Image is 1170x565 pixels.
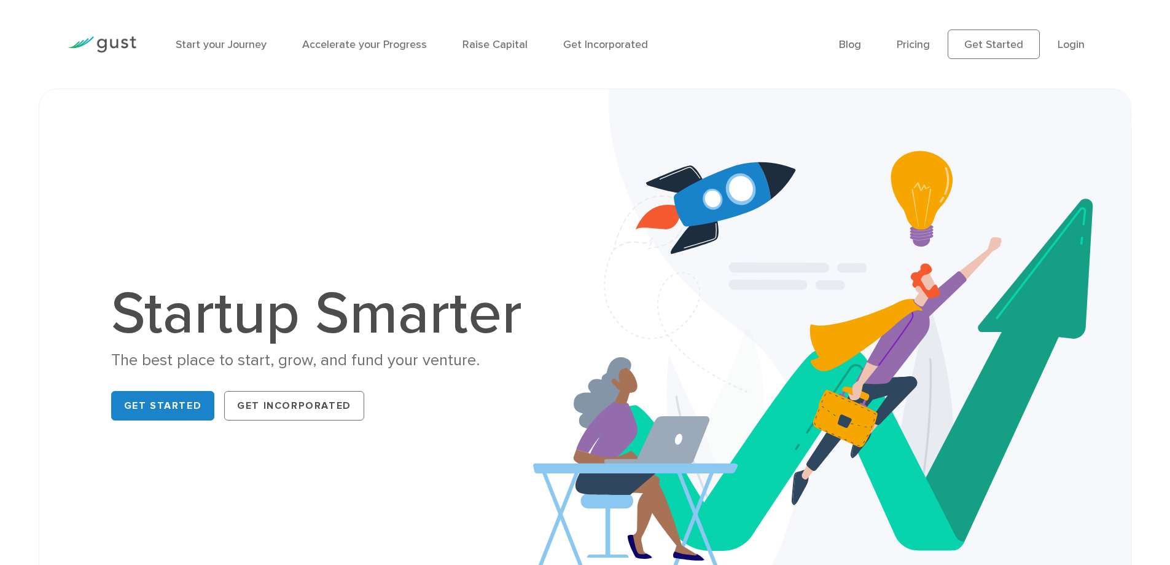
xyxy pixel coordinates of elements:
[111,391,215,421] a: Get Started
[1058,38,1085,51] a: Login
[224,391,364,421] a: Get Incorporated
[111,350,535,371] div: The best place to start, grow, and fund your venture.
[897,38,930,51] a: Pricing
[563,38,648,51] a: Get Incorporated
[462,38,528,51] a: Raise Capital
[176,38,267,51] a: Start your Journey
[302,38,427,51] a: Accelerate your Progress
[948,30,1040,59] a: Get Started
[111,285,535,344] h1: Startup Smarter
[68,36,136,53] img: Gust Logo
[839,38,861,51] a: Blog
